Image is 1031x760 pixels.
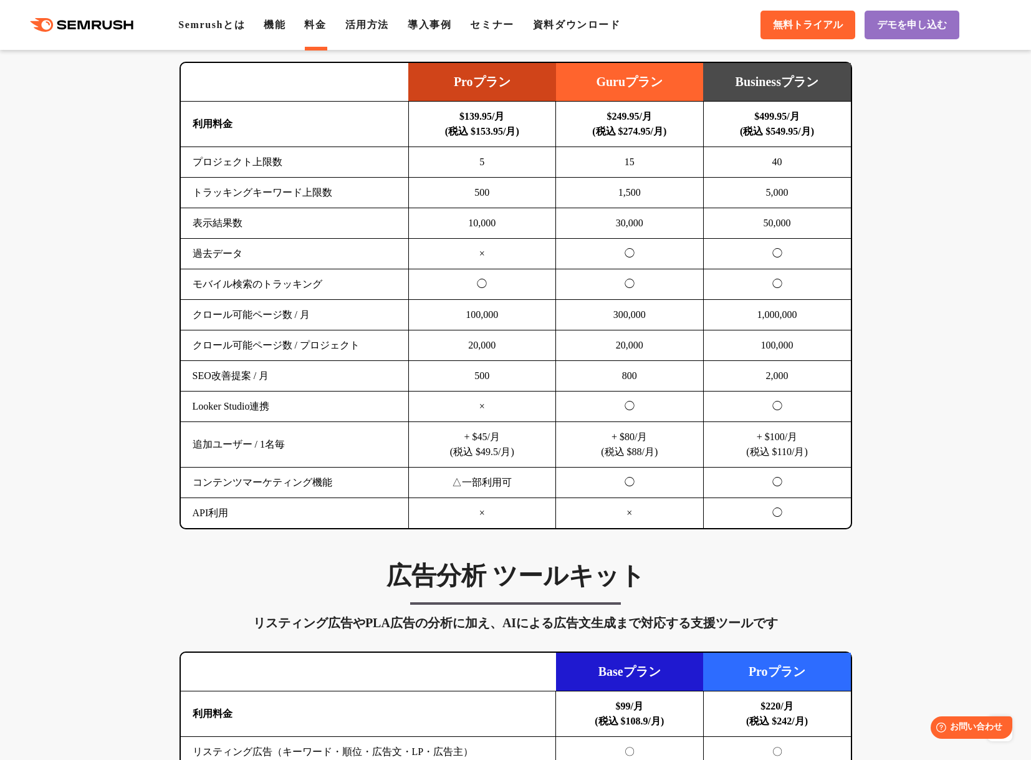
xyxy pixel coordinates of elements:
[920,711,1017,746] iframe: Help widget launcher
[592,111,666,137] b: $249.95/月 (税込 $274.95/月)
[445,111,519,137] b: $139.95/月 (税込 $153.95/月)
[556,468,704,498] td: ◯
[556,269,704,300] td: ◯
[181,208,409,239] td: 表示結果数
[181,178,409,208] td: トラッキングキーワード上限数
[181,300,409,330] td: クロール可能ページ数 / 月
[556,63,704,102] td: Guruプラン
[408,147,556,178] td: 5
[556,422,704,468] td: + $80/月 (税込 $88/月)
[180,560,852,592] h3: 広告分析 ツールキット
[773,19,843,32] span: 無料トライアル
[556,361,704,392] td: 800
[703,147,851,178] td: 40
[408,178,556,208] td: 500
[556,330,704,361] td: 20,000
[703,330,851,361] td: 100,000
[865,11,959,39] a: デモを申し込む
[408,63,556,102] td: Proプラン
[408,208,556,239] td: 10,000
[193,708,233,719] b: 利用料金
[181,422,409,468] td: 追加ユーザー / 1名毎
[181,468,409,498] td: コンテンツマーケティング機能
[556,147,704,178] td: 15
[746,701,808,726] b: $220/月 (税込 $242/月)
[703,468,851,498] td: ◯
[556,239,704,269] td: ◯
[181,498,409,529] td: API利用
[181,269,409,300] td: モバイル検索のトラッキング
[556,498,704,529] td: ×
[408,468,556,498] td: △一部利用可
[408,269,556,300] td: ◯
[181,147,409,178] td: プロジェクト上限数
[408,392,556,422] td: ×
[703,300,851,330] td: 1,000,000
[533,19,621,30] a: 資料ダウンロード
[556,208,704,239] td: 30,000
[877,19,947,32] span: デモを申し込む
[703,178,851,208] td: 5,000
[470,19,514,30] a: セミナー
[193,118,233,129] b: 利用料金
[408,300,556,330] td: 100,000
[703,361,851,392] td: 2,000
[595,701,664,726] b: $99/月 (税込 $108.9/月)
[181,239,409,269] td: 過去データ
[703,239,851,269] td: ◯
[264,19,285,30] a: 機能
[556,300,704,330] td: 300,000
[181,361,409,392] td: SEO改善提案 / 月
[556,653,704,691] td: Baseプラン
[760,11,855,39] a: 無料トライアル
[181,330,409,361] td: クロール可能ページ数 / プロジェクト
[703,653,851,691] td: Proプラン
[408,422,556,468] td: + $45/月 (税込 $49.5/月)
[408,330,556,361] td: 20,000
[345,19,389,30] a: 活用方法
[408,239,556,269] td: ×
[703,269,851,300] td: ◯
[556,178,704,208] td: 1,500
[408,361,556,392] td: 500
[304,19,326,30] a: 料金
[703,498,851,529] td: ◯
[408,19,451,30] a: 導入事例
[181,392,409,422] td: Looker Studio連携
[180,613,852,633] div: リスティング広告やPLA広告の分析に加え、AIによる広告文生成まで対応する支援ツールです
[408,498,556,529] td: ×
[703,208,851,239] td: 50,000
[703,422,851,468] td: + $100/月 (税込 $110/月)
[703,63,851,102] td: Businessプラン
[556,392,704,422] td: ◯
[703,392,851,422] td: ◯
[740,111,814,137] b: $499.95/月 (税込 $549.95/月)
[178,19,245,30] a: Semrushとは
